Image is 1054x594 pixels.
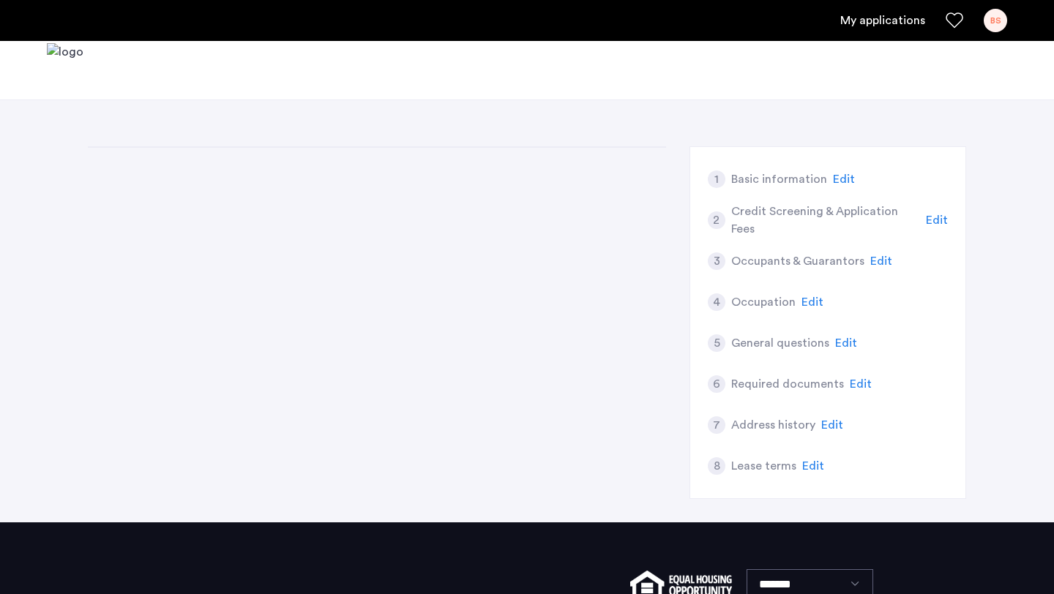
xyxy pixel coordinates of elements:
div: 7 [708,416,725,434]
a: Cazamio logo [47,43,83,98]
div: 1 [708,170,725,188]
a: My application [840,12,925,29]
div: 3 [708,252,725,270]
span: Edit [926,214,948,226]
h5: Basic information [731,170,827,188]
span: Edit [802,460,824,472]
span: Edit [850,378,872,390]
a: Favorites [946,12,963,29]
span: Edit [870,255,892,267]
h5: General questions [731,334,829,352]
h5: Occupation [731,293,796,311]
h5: Lease terms [731,457,796,475]
div: 5 [708,334,725,352]
h5: Required documents [731,375,844,393]
h5: Occupants & Guarantors [731,252,864,270]
span: Edit [801,296,823,308]
span: Edit [821,419,843,431]
span: Edit [835,337,857,349]
span: Edit [833,173,855,185]
img: logo [47,43,83,98]
div: 8 [708,457,725,475]
div: 4 [708,293,725,311]
div: BS [984,9,1007,32]
h5: Address history [731,416,815,434]
h5: Credit Screening & Application Fees [731,203,921,238]
div: 6 [708,375,725,393]
div: 2 [708,211,725,229]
